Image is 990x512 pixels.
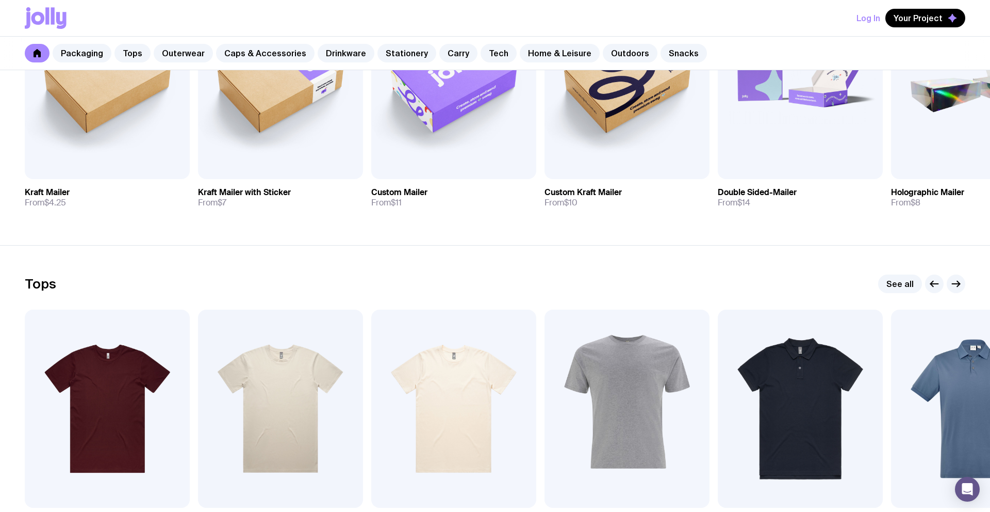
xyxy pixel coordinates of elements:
a: See all [878,275,922,293]
span: From [891,198,920,208]
a: Outdoors [603,44,657,62]
div: Open Intercom Messenger [955,477,980,502]
span: Your Project [894,13,943,23]
span: From [25,198,66,208]
span: $11 [391,197,402,208]
h3: Double Sided-Mailer [718,187,797,198]
span: $8 [911,197,920,208]
a: Kraft Mailer with StickerFrom$7 [198,179,363,216]
a: Caps & Accessories [216,44,315,62]
button: Your Project [885,9,965,27]
span: From [718,198,750,208]
span: $10 [564,197,577,208]
a: Outerwear [154,44,213,62]
button: Log In [856,9,880,27]
h3: Custom Kraft Mailer [544,187,622,198]
h2: Tops [25,276,56,292]
a: Packaging [53,44,111,62]
h3: Kraft Mailer with Sticker [198,187,291,198]
a: Carry [439,44,477,62]
a: Custom MailerFrom$11 [371,179,536,216]
a: Drinkware [318,44,374,62]
a: Home & Leisure [520,44,600,62]
a: Kraft MailerFrom$4.25 [25,179,190,216]
span: $14 [737,197,750,208]
h3: Custom Mailer [371,187,427,198]
a: Stationery [377,44,436,62]
span: $7 [218,197,226,208]
a: Custom Kraft MailerFrom$10 [544,179,709,216]
span: From [198,198,226,208]
a: Snacks [661,44,707,62]
span: From [371,198,402,208]
span: $4.25 [44,197,66,208]
h3: Holographic Mailer [891,187,964,198]
span: From [544,198,577,208]
h3: Kraft Mailer [25,187,70,198]
a: Tech [481,44,517,62]
a: Tops [114,44,151,62]
a: Double Sided-MailerFrom$14 [718,179,883,216]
